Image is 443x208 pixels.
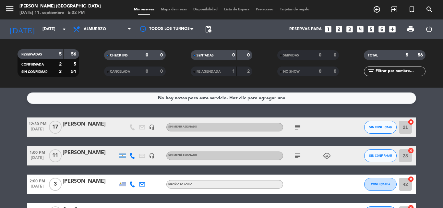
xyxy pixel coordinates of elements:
i: subject [294,123,302,131]
i: search [425,6,433,13]
button: SIN CONFIRMAR [364,121,397,134]
button: menu [5,4,15,16]
i: menu [5,4,15,14]
span: 12:30 PM [27,120,48,127]
i: add_circle_outline [373,6,381,13]
span: 11 [49,149,62,162]
input: Filtrar por nombre... [375,68,425,75]
strong: 2 [59,62,62,67]
i: cancel [408,119,414,125]
span: SERVIDAS [283,54,299,57]
div: No hay notas para este servicio. Haz clic para agregar una [158,94,285,102]
span: Disponibilidad [190,8,221,11]
i: exit_to_app [390,6,398,13]
span: CHECK INS [110,54,128,57]
span: Almuerzo [84,27,106,31]
i: looks_6 [377,25,386,33]
span: [DATE] [27,184,48,192]
i: looks_4 [356,25,365,33]
i: arrow_drop_down [60,25,68,33]
strong: 0 [319,69,321,74]
div: [PERSON_NAME] [63,177,118,186]
i: looks_two [335,25,343,33]
strong: 56 [71,52,78,56]
i: looks_3 [345,25,354,33]
span: Sin menú asignado [168,154,197,157]
strong: 0 [160,69,164,74]
span: TOTAL [368,54,378,57]
strong: 2 [247,69,251,74]
span: CONFIRMADA [371,182,390,186]
i: child_care [323,152,331,160]
i: subject [294,152,302,160]
div: [PERSON_NAME] [GEOGRAPHIC_DATA] [19,3,101,10]
span: Tarjetas de regalo [277,8,313,11]
i: power_settings_new [425,25,433,33]
strong: 0 [146,53,148,57]
i: turned_in_not [408,6,416,13]
span: CANCELADA [110,70,130,73]
div: [DATE] 11. septiembre - 6:02 PM [19,10,101,16]
span: SIN CONFIRMAR [369,125,392,129]
div: LOG OUT [420,19,438,39]
i: filter_list [367,67,375,75]
span: Pre-acceso [253,8,277,11]
span: [DATE] [27,156,48,163]
i: cancel [408,176,414,182]
strong: 56 [418,53,424,57]
span: Reservas para [289,27,322,31]
span: RESERVADAS [21,53,42,56]
i: looks_one [324,25,332,33]
span: CONFIRMADA [21,63,44,66]
span: NO SHOW [283,70,300,73]
span: Mapa de mesas [158,8,190,11]
span: 1:00 PM [27,148,48,156]
span: 2:00 PM [27,177,48,184]
i: headset_mic [149,153,155,159]
span: Lista de Espera [221,8,253,11]
strong: 0 [334,53,338,57]
i: cancel [408,147,414,154]
span: print [407,25,414,33]
strong: 0 [146,69,148,74]
i: add_box [388,25,397,33]
i: headset_mic [149,124,155,130]
button: CONFIRMADA [364,178,397,191]
div: [PERSON_NAME] [63,120,118,128]
div: [PERSON_NAME] [63,149,118,157]
span: SIN CONFIRMAR [369,154,392,157]
strong: 5 [59,52,62,56]
strong: 1 [232,69,235,74]
span: Sin menú asignado [168,126,197,128]
span: RE AGENDADA [197,70,221,73]
span: pending_actions [204,25,212,33]
i: [DATE] [5,22,39,36]
strong: 0 [232,53,235,57]
span: 3 [49,178,62,191]
strong: 5 [74,62,78,67]
span: SENTADAS [197,54,214,57]
strong: 5 [406,53,408,57]
strong: 51 [71,69,78,74]
strong: 0 [247,53,251,57]
span: Mis reservas [131,8,158,11]
span: SIN CONFIRMAR [21,70,47,74]
i: looks_5 [367,25,375,33]
strong: 0 [334,69,338,74]
button: SIN CONFIRMAR [364,149,397,162]
strong: 0 [160,53,164,57]
span: 17 [49,121,62,134]
span: [DATE] [27,127,48,135]
strong: 3 [59,69,62,74]
strong: 0 [319,53,321,57]
span: MENÚ A LA CARTA [168,183,192,185]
